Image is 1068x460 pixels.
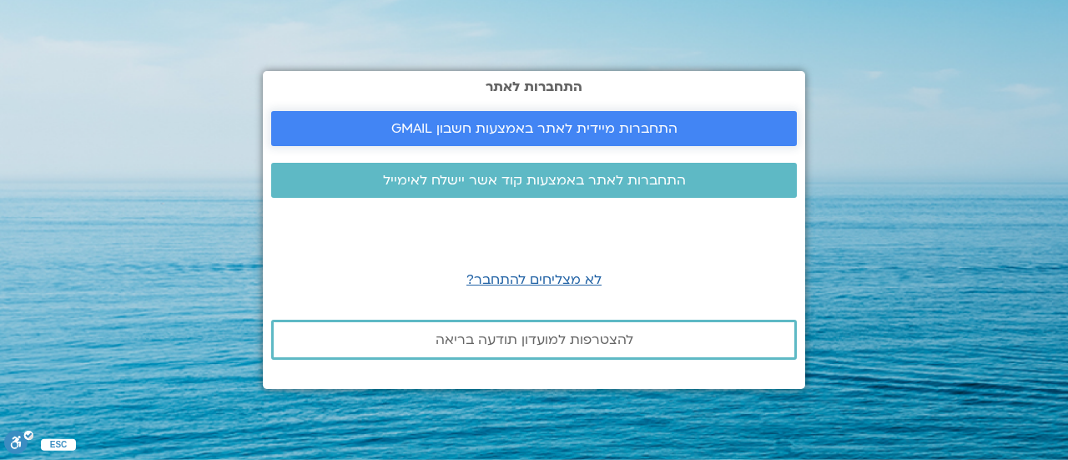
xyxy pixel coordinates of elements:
h2: התחברות לאתר [271,79,797,94]
a: התחברות מיידית לאתר באמצעות חשבון GMAIL [271,111,797,146]
span: להצטרפות למועדון תודעה בריאה [436,332,633,347]
span: התחברות לאתר באמצעות קוד אשר יישלח לאימייל [383,173,686,188]
a: להצטרפות למועדון תודעה בריאה [271,320,797,360]
span: התחברות מיידית לאתר באמצעות חשבון GMAIL [391,121,678,136]
a: לא מצליחים להתחבר? [466,270,602,289]
a: התחברות לאתר באמצעות קוד אשר יישלח לאימייל [271,163,797,198]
